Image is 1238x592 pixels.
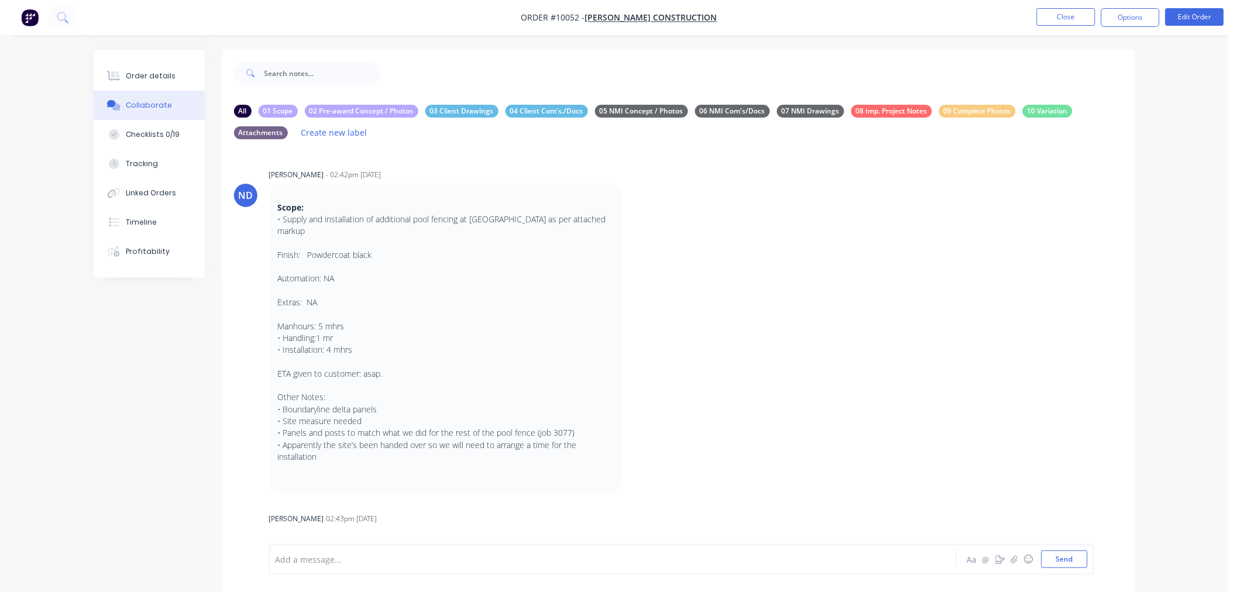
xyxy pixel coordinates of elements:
button: Profitability [94,237,205,266]
div: [PERSON_NAME] [269,514,324,524]
button: ☺ [1022,552,1036,566]
p: Finish: Powdercoat black [278,249,613,261]
div: Linked Orders [126,188,176,198]
div: 07 NMI Drawings [777,105,844,118]
div: Profitability [126,246,170,257]
div: 05 NMI Concept / Photos [595,105,688,118]
p: • Handling:1 mr [278,332,613,344]
div: [PERSON_NAME] [269,170,324,180]
input: Search notes... [264,61,380,85]
button: Close [1037,8,1095,26]
div: All [234,105,252,118]
button: Order details [94,61,205,91]
a: [PERSON_NAME] Construction [585,12,717,23]
button: Send [1041,550,1088,568]
button: Linked Orders [94,178,205,208]
div: ND [238,188,253,202]
div: Timeline [126,217,157,228]
div: 08 Imp. Project Notes [851,105,932,118]
p: Extras: NA [278,297,613,308]
span: Order #10052 - [521,12,585,23]
button: Options [1101,8,1160,27]
div: Order details [126,71,176,81]
p: Manhours: 5 mhrs [278,321,613,332]
p: ETA given to customer: asap. [278,368,613,380]
p: • Site measure needed [278,415,613,427]
button: Tracking [94,149,205,178]
div: Tracking [126,159,158,169]
div: 06 NMI Com's/Docs [695,105,770,118]
div: 03 Client Drawings [425,105,498,118]
button: Checklists 0/19 [94,120,205,149]
div: - 02:42pm [DATE] [326,170,381,180]
button: @ [979,552,993,566]
p: • Panels and posts to match what we did for the rest of the pool fence (job 3077) [278,427,613,439]
div: 09 Complete Photos [939,105,1016,118]
p: • Installation: 4 mhrs [278,344,613,356]
strong: Scope: [278,202,304,213]
button: Create new label [295,125,373,140]
p: Other Notes: [278,391,613,403]
button: Collaborate [94,91,205,120]
p: • Supply and installation of additional pool fencing at [GEOGRAPHIC_DATA] as per attached markup [278,214,613,238]
button: Aa [965,552,979,566]
div: 02 Pre-award Concept / Photos [305,105,418,118]
p: • Apparently the site’s been handed over so we will need to arrange a time for the installation [278,439,613,463]
div: Checklists 0/19 [126,129,180,140]
p: Automation: NA [278,273,613,284]
div: 04 Client Com's./Docs [505,105,588,118]
p: • Boundaryline delta panels [278,404,613,415]
div: 01 Scope [259,105,298,118]
div: Attachments [234,126,288,139]
div: 10 Variation [1023,105,1072,118]
div: 02:43pm [DATE] [326,514,377,524]
button: Edit Order [1165,8,1224,26]
button: Timeline [94,208,205,237]
img: Factory [21,9,39,26]
div: Collaborate [126,100,172,111]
